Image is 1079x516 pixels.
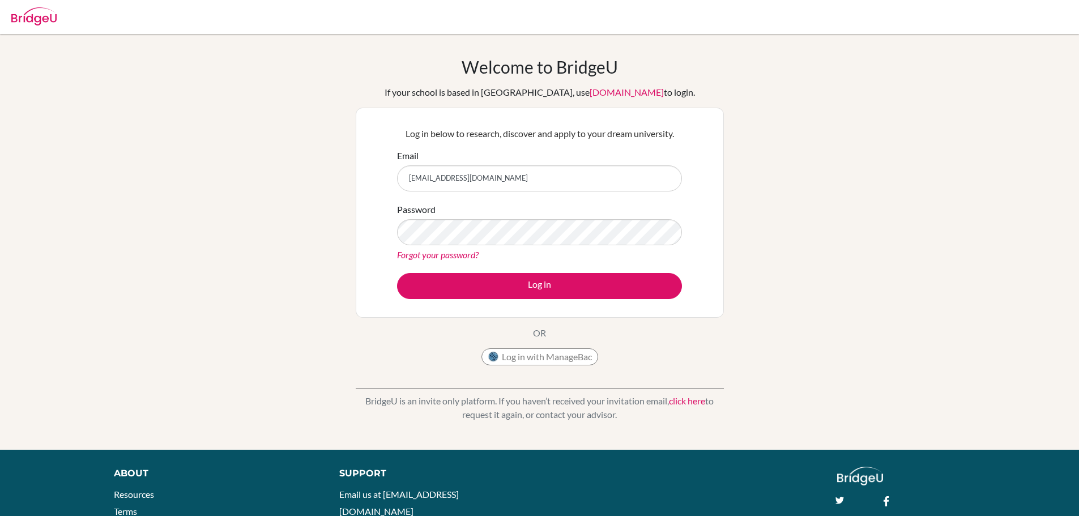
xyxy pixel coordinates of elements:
[339,467,526,480] div: Support
[114,467,314,480] div: About
[397,127,682,140] p: Log in below to research, discover and apply to your dream university.
[397,203,436,216] label: Password
[114,489,154,500] a: Resources
[397,249,479,260] a: Forgot your password?
[590,87,664,97] a: [DOMAIN_NAME]
[481,348,598,365] button: Log in with ManageBac
[669,395,705,406] a: click here
[837,467,883,485] img: logo_white@2x-f4f0deed5e89b7ecb1c2cc34c3e3d731f90f0f143d5ea2071677605dd97b5244.png
[462,57,618,77] h1: Welcome to BridgeU
[397,149,419,163] label: Email
[356,394,724,421] p: BridgeU is an invite only platform. If you haven’t received your invitation email, to request it ...
[385,86,695,99] div: If your school is based in [GEOGRAPHIC_DATA], use to login.
[397,273,682,299] button: Log in
[11,7,57,25] img: Bridge-U
[533,326,546,340] p: OR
